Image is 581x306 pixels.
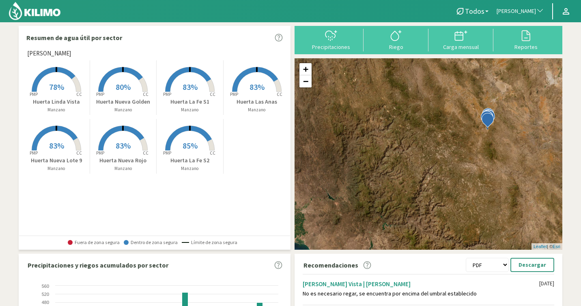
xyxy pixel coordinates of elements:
[224,106,290,113] p: Manzano
[90,98,157,106] p: Huerta Nueva Golden
[465,7,484,15] span: Todos
[96,150,104,156] tspan: PMP
[27,49,71,58] span: [PERSON_NAME]
[493,2,548,20] button: [PERSON_NAME]
[23,106,90,113] p: Manzano
[519,260,546,270] p: Descargar
[23,165,90,172] p: Manzano
[42,284,49,289] text: 560
[76,150,82,156] tspan: CC
[68,240,120,245] span: Fuera de zona segura
[277,91,282,97] tspan: CC
[157,106,223,113] p: Manzano
[76,91,82,97] tspan: CC
[157,156,223,165] p: Huerta La Fe S2
[90,156,157,165] p: Huerta Nueva Rojo
[493,29,558,50] button: Reportes
[230,91,238,97] tspan: PMP
[42,300,49,305] text: 480
[510,258,554,272] button: Descargar
[143,150,149,156] tspan: CC
[303,290,539,297] div: No es necesario regar, se encuentra por encima del umbral establecido
[497,7,536,15] span: [PERSON_NAME]
[90,106,157,113] p: Manzano
[157,98,223,106] p: Huerta La Fe S1
[30,91,38,97] tspan: PMP
[116,140,131,151] span: 83%
[539,280,554,287] div: [DATE]
[496,44,556,50] div: Reportes
[143,91,149,97] tspan: CC
[96,91,104,97] tspan: PMP
[30,150,38,156] tspan: PMP
[364,29,428,50] button: Riego
[299,63,312,75] a: Zoom in
[49,82,64,92] span: 78%
[182,240,237,245] span: Límite de zona segura
[366,44,426,50] div: Riego
[428,29,493,50] button: Carga mensual
[42,292,49,297] text: 520
[299,75,312,87] a: Zoom out
[431,44,491,50] div: Carga mensual
[90,165,157,172] p: Manzano
[299,29,364,50] button: Precipitaciones
[163,91,171,97] tspan: PMP
[534,244,547,249] a: Leaflet
[28,260,168,270] p: Precipitaciones y riegos acumulados por sector
[163,150,171,156] tspan: PMP
[8,1,61,21] img: Kilimo
[301,44,361,50] div: Precipitaciones
[553,244,560,249] a: Esri
[183,82,198,92] span: 83%
[26,33,122,42] p: Resumen de agua útil por sector
[250,82,265,92] span: 83%
[532,243,562,250] div: | ©
[210,150,215,156] tspan: CC
[303,280,539,288] div: [PERSON_NAME] Vista | [PERSON_NAME]
[183,140,198,151] span: 85%
[49,140,64,151] span: 83%
[23,156,90,165] p: Huerta Nueva Lote 9
[116,82,131,92] span: 80%
[157,165,223,172] p: Manzano
[303,260,358,270] p: Recomendaciones
[23,98,90,106] p: Huerta Linda Vista
[224,98,290,106] p: Huerta Las Anas
[124,240,178,245] span: Dentro de zona segura
[210,91,215,97] tspan: CC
